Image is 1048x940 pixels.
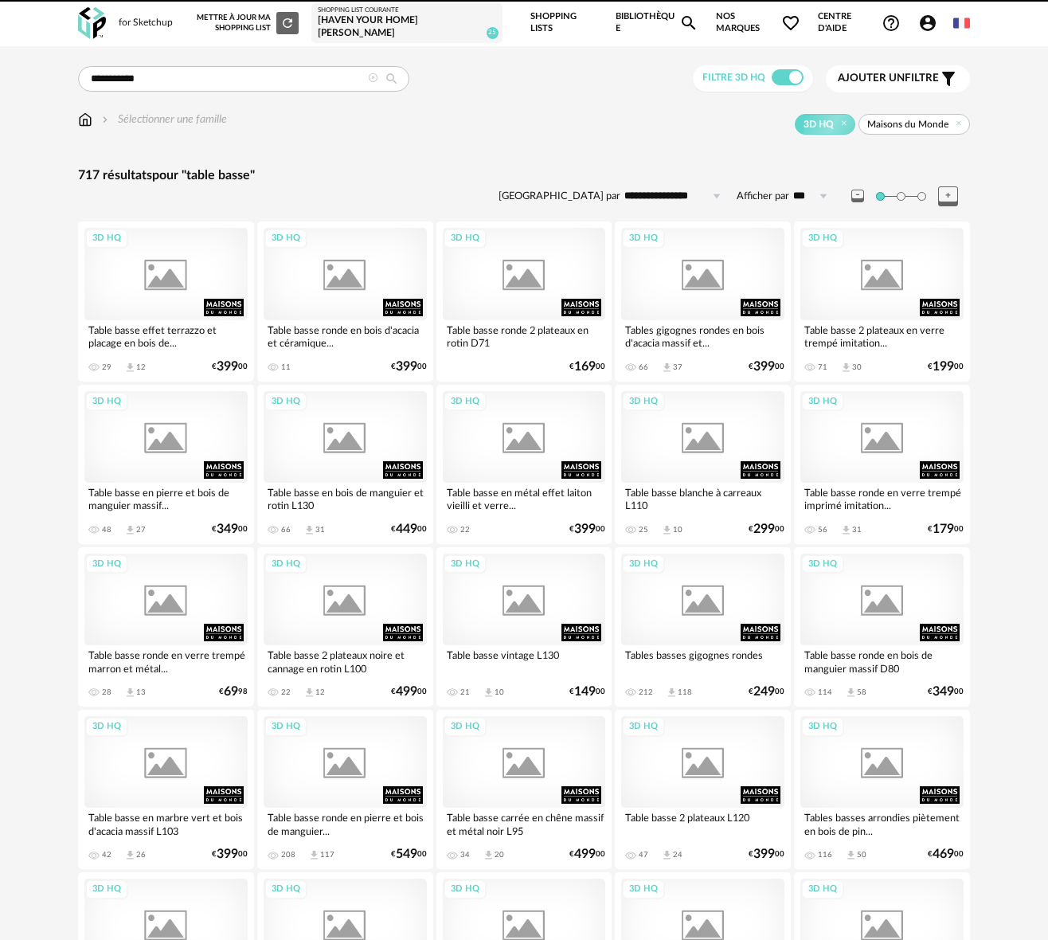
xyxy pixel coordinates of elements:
[867,118,948,131] span: Maisons du Monde
[443,483,606,515] div: Table basse en métal effet laiton vieilli et verre...
[84,483,248,515] div: Table basse en pierre et bois de manguier massif...
[264,645,427,677] div: Table basse 2 plateaux noire et cannage en rotin L100
[444,392,487,412] div: 3D HQ
[801,717,844,737] div: 3D HQ
[928,524,964,535] div: € 00
[281,850,295,860] div: 208
[800,320,964,352] div: Table basse 2 plateaux en verre trempé imitation...
[845,849,857,861] span: Download icon
[749,362,784,372] div: € 00
[749,687,784,697] div: € 00
[673,850,682,860] div: 24
[639,850,648,860] div: 47
[264,717,307,737] div: 3D HQ
[939,69,958,88] span: Filter icon
[953,15,970,32] img: fr
[569,687,605,697] div: € 00
[99,112,227,127] div: Sélectionner une famille
[78,547,254,707] a: 3D HQ Table basse ronde en verre trempé marron et métal... 28 Download icon 13 €6998
[443,645,606,677] div: Table basse vintage L130
[840,362,852,374] span: Download icon
[264,554,307,574] div: 3D HQ
[615,221,791,381] a: 3D HQ Tables gigognes rondes en bois d'acacia massif et... 66 Download icon 37 €39900
[318,6,495,40] a: Shopping List courante [Haven your Home] [PERSON_NAME] 25
[933,687,954,697] span: 349
[621,808,784,840] div: Table basse 2 plateaux L120
[678,687,692,697] div: 118
[794,385,970,544] a: 3D HQ Table basse ronde en verre trempé imprimé imitation... 56 Download icon 31 €17900
[702,72,765,82] span: Filtre 3D HQ
[264,229,307,249] div: 3D HQ
[436,385,612,544] a: 3D HQ Table basse en métal effet laiton vieilli et verre... 22 €39900
[639,687,653,697] div: 212
[460,850,470,860] div: 34
[257,710,433,869] a: 3D HQ Table basse ronde en pierre et bois de manguier... 208 Download icon 117 €54900
[801,879,844,899] div: 3D HQ
[224,687,238,697] span: 69
[124,362,136,374] span: Download icon
[391,849,427,860] div: € 00
[212,362,248,372] div: € 00
[818,362,827,372] div: 71
[781,14,800,33] span: Heart Outline icon
[621,483,784,515] div: Table basse blanche à carreaux L110
[303,524,315,536] span: Download icon
[264,879,307,899] div: 3D HQ
[800,645,964,677] div: Table basse ronde en bois de manguier massif D80
[499,190,620,203] label: [GEOGRAPHIC_DATA] par
[622,229,665,249] div: 3D HQ
[396,687,417,697] span: 499
[136,687,146,697] div: 13
[933,849,954,860] span: 469
[622,392,665,412] div: 3D HQ
[483,849,495,861] span: Download icon
[318,14,495,39] div: [Haven your Home] [PERSON_NAME]
[673,362,682,372] div: 37
[318,6,495,14] div: Shopping List courante
[928,687,964,697] div: € 00
[487,27,499,39] span: 25
[857,687,866,697] div: 58
[217,849,238,860] span: 399
[124,687,136,699] span: Download icon
[933,362,954,372] span: 199
[483,687,495,699] span: Download icon
[219,687,248,697] div: € 98
[460,687,470,697] div: 21
[615,710,791,869] a: 3D HQ Table basse 2 plateaux L120 47 Download icon 24 €39900
[882,14,901,33] span: Help Circle Outline icon
[794,710,970,869] a: 3D HQ Tables basses arrondies piètement en bois de pin... 116 Download icon 50 €46900
[85,879,128,899] div: 3D HQ
[852,362,862,372] div: 30
[85,229,128,249] div: 3D HQ
[574,362,596,372] span: 169
[639,362,648,372] div: 66
[753,362,775,372] span: 399
[84,320,248,352] div: Table basse effet terrazzo et placage en bois de...
[102,687,111,697] div: 28
[443,808,606,840] div: Table basse carrée en chêne massif et métal noir L95
[436,710,612,869] a: 3D HQ Table basse carrée en chêne massif et métal noir L95 34 Download icon 20 €49900
[661,524,673,536] span: Download icon
[264,320,427,352] div: Table basse ronde en bois d'acacia et céramique...
[933,524,954,535] span: 179
[794,221,970,381] a: 3D HQ Table basse 2 plateaux en verre trempé imitation... 71 Download icon 30 €19900
[753,524,775,535] span: 299
[99,112,111,127] img: svg+xml;base64,PHN2ZyB3aWR0aD0iMTYiIGhlaWdodD0iMTYiIHZpZXdCb3g9IjAgMCAxNiAxNiIgZmlsbD0ibm9uZSIgeG...
[615,547,791,707] a: 3D HQ Tables basses gigognes rondes 212 Download icon 118 €24900
[852,525,862,535] div: 31
[78,221,254,381] a: 3D HQ Table basse effet terrazzo et placage en bois de... 29 Download icon 12 €39900
[257,221,433,381] a: 3D HQ Table basse ronde en bois d'acacia et céramique... 11 €39900
[396,362,417,372] span: 399
[800,808,964,840] div: Tables basses arrondies piètement en bois de pin...
[495,850,504,860] div: 20
[197,12,299,34] div: Mettre à jour ma Shopping List
[666,687,678,699] span: Download icon
[281,362,291,372] div: 11
[753,849,775,860] span: 399
[78,385,254,544] a: 3D HQ Table basse en pierre et bois de manguier massif... 48 Download icon 27 €34900
[102,850,111,860] div: 42
[840,524,852,536] span: Download icon
[615,385,791,544] a: 3D HQ Table basse blanche à carreaux L110 25 Download icon 10 €29900
[460,525,470,535] div: 22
